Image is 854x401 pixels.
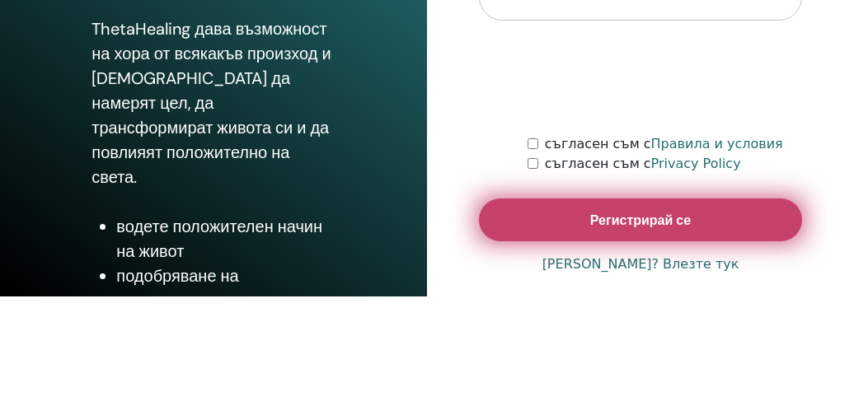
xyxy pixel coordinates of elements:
[116,338,335,387] li: научете световноизвестна техника
[116,263,335,338] li: подобряване на емоционалното и физическо здраве
[542,254,739,274] a: [PERSON_NAME]? Влезте тук
[545,154,741,174] label: съгласен съм с
[515,45,766,110] iframe: reCAPTCHA
[91,16,335,189] p: ThetaHealing дава възможност на хора от всякакъв произход и [DEMOGRAPHIC_DATA] да намерят цел, да...
[651,136,783,152] a: Правила и условия
[651,156,741,171] a: Privacy Policy
[545,134,783,154] label: съгласен съм с
[590,212,691,229] span: Регистрирай се
[116,214,335,263] li: водете положителен начин на живот
[479,198,802,241] button: Регистрирай се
